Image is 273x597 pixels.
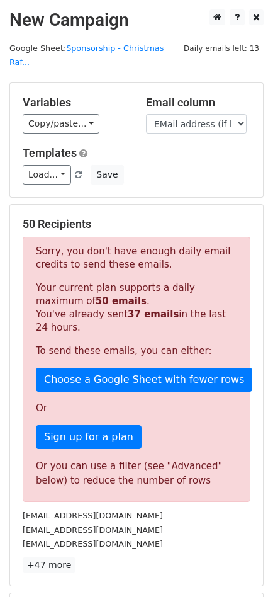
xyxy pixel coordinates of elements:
[23,217,250,231] h5: 50 Recipients
[36,245,237,271] p: Sorry, you don't have enough daily email credits to send these emails.
[36,281,237,334] p: Your current plan supports a daily maximum of . You've already sent in the last 24 hours.
[36,368,252,392] a: Choose a Google Sheet with fewer rows
[36,425,142,449] a: Sign up for a plan
[179,42,264,55] span: Daily emails left: 13
[23,525,163,535] small: [EMAIL_ADDRESS][DOMAIN_NAME]
[23,96,127,110] h5: Variables
[36,344,237,358] p: To send these emails, you can either:
[36,402,237,415] p: Or
[9,43,164,67] small: Google Sheet:
[23,511,163,520] small: [EMAIL_ADDRESS][DOMAIN_NAME]
[91,165,123,185] button: Save
[23,539,163,549] small: [EMAIL_ADDRESS][DOMAIN_NAME]
[9,9,264,31] h2: New Campaign
[179,43,264,53] a: Daily emails left: 13
[23,146,77,159] a: Templates
[36,459,237,487] div: Or you can use a filter (see "Advanced" below) to reduce the number of rows
[23,165,71,185] a: Load...
[9,43,164,67] a: Sponsorship - Christmas Raf...
[210,537,273,597] iframe: Chat Widget
[146,96,250,110] h5: Email column
[128,309,179,320] strong: 37 emails
[23,114,99,134] a: Copy/paste...
[96,295,147,307] strong: 50 emails
[23,557,75,573] a: +47 more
